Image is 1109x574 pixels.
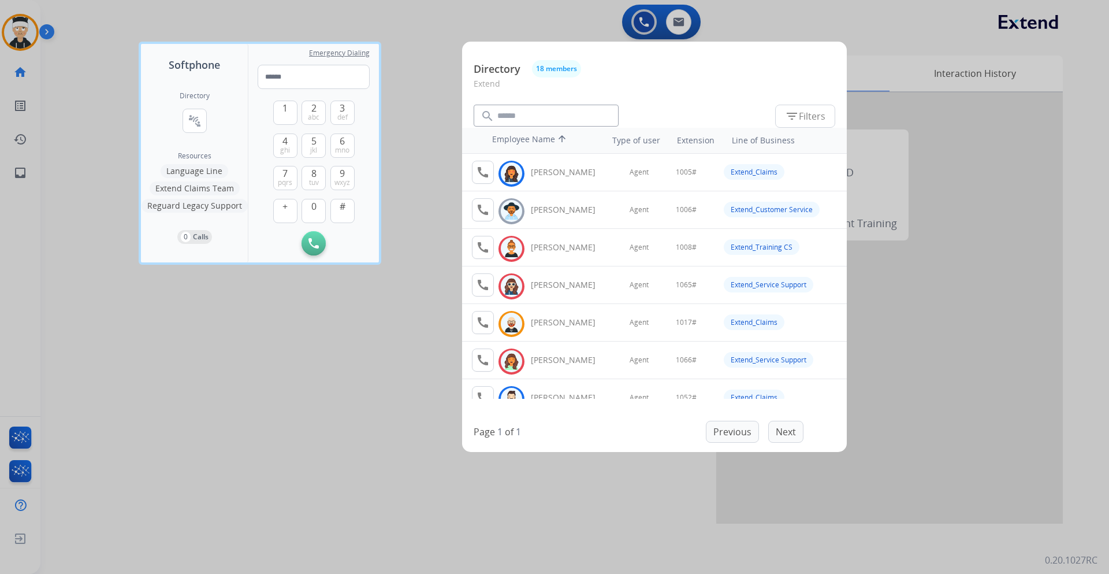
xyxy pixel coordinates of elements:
[340,199,345,213] span: #
[724,352,813,368] div: Extend_Service Support
[309,178,319,187] span: tuv
[785,109,799,123] mat-icon: filter_list
[630,318,649,327] span: Agent
[476,165,490,179] mat-icon: call
[1045,553,1097,567] p: 0.20.1027RC
[273,199,297,223] button: +
[311,166,317,180] span: 8
[161,164,228,178] button: Language Line
[531,392,608,403] div: [PERSON_NAME]
[278,178,292,187] span: pqrs
[724,390,784,405] div: Extend_Claims
[330,134,355,158] button: 6mno
[724,164,784,180] div: Extend_Claims
[280,146,290,155] span: ghi
[181,232,191,242] p: 0
[330,199,355,223] button: #
[476,240,490,254] mat-icon: call
[503,202,520,220] img: avatar
[311,199,317,213] span: 0
[337,113,348,122] span: def
[555,134,569,147] mat-icon: arrow_upward
[531,242,608,253] div: [PERSON_NAME]
[476,203,490,217] mat-icon: call
[676,318,697,327] span: 1017#
[474,425,495,439] p: Page
[724,314,784,330] div: Extend_Claims
[531,166,608,178] div: [PERSON_NAME]
[282,166,288,180] span: 7
[302,101,326,125] button: 2abc
[531,204,608,216] div: [PERSON_NAME]
[150,182,240,195] button: Extend Claims Team
[273,166,297,190] button: 7pqrs
[630,280,649,290] span: Agent
[308,113,319,122] span: abc
[531,279,608,291] div: [PERSON_NAME]
[282,101,288,115] span: 1
[188,114,202,128] mat-icon: connect_without_contact
[630,393,649,402] span: Agent
[282,134,288,148] span: 4
[282,199,288,213] span: +
[775,105,835,128] button: Filters
[177,230,212,244] button: 0Calls
[505,425,513,439] p: of
[302,166,326,190] button: 8tuv
[308,238,319,249] img: call-button
[671,129,720,152] th: Extension
[476,278,490,292] mat-icon: call
[142,199,248,213] button: Reguard Legacy Support
[193,232,209,242] p: Calls
[330,101,355,125] button: 3def
[676,168,697,177] span: 1005#
[676,243,697,252] span: 1008#
[474,77,835,99] p: Extend
[503,315,520,333] img: avatar
[273,101,297,125] button: 1
[531,317,608,328] div: [PERSON_NAME]
[330,166,355,190] button: 9wxyz
[474,61,520,77] p: Directory
[309,49,370,58] span: Emergency Dialing
[630,243,649,252] span: Agent
[596,129,666,152] th: Type of user
[178,151,211,161] span: Resources
[311,134,317,148] span: 5
[785,109,825,123] span: Filters
[503,277,520,295] img: avatar
[481,109,494,123] mat-icon: search
[532,60,581,77] button: 18 members
[302,134,326,158] button: 5jkl
[531,354,608,366] div: [PERSON_NAME]
[724,277,813,292] div: Extend_Service Support
[486,128,590,153] th: Employee Name
[340,101,345,115] span: 3
[726,129,841,152] th: Line of Business
[335,146,349,155] span: mno
[476,316,490,329] mat-icon: call
[676,355,697,365] span: 1066#
[180,91,210,101] h2: Directory
[476,353,490,367] mat-icon: call
[340,134,345,148] span: 6
[676,205,697,214] span: 1006#
[503,165,520,183] img: avatar
[169,57,220,73] span: Softphone
[503,390,520,408] img: avatar
[476,391,490,405] mat-icon: call
[503,240,520,258] img: avatar
[503,353,520,371] img: avatar
[340,166,345,180] span: 9
[630,355,649,365] span: Agent
[273,134,297,158] button: 4ghi
[724,202,820,217] div: Extend_Customer Service
[311,101,317,115] span: 2
[630,168,649,177] span: Agent
[676,280,697,290] span: 1065#
[630,205,649,214] span: Agent
[302,199,326,223] button: 0
[334,178,350,187] span: wxyz
[724,239,799,255] div: Extend_Training CS
[310,146,317,155] span: jkl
